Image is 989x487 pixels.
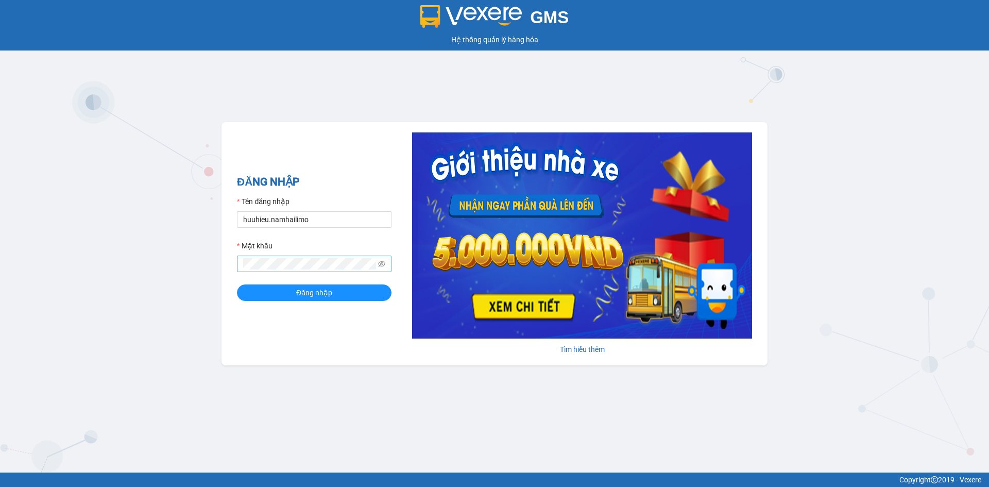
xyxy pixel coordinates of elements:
input: Tên đăng nhập [237,211,391,228]
img: logo 2 [420,5,522,28]
input: Mật khẩu [243,258,376,270]
span: eye-invisible [378,260,385,267]
span: copyright [931,476,938,483]
h2: ĐĂNG NHẬP [237,174,391,191]
span: Đăng nhập [296,287,332,298]
div: Hệ thống quản lý hàng hóa [3,34,986,45]
label: Tên đăng nhập [237,196,289,207]
img: banner-0 [412,132,752,339]
button: Đăng nhập [237,284,391,301]
div: Tìm hiểu thêm [412,344,752,355]
a: GMS [420,15,569,24]
div: Copyright 2019 - Vexere [8,474,981,485]
span: GMS [530,8,569,27]
label: Mật khẩu [237,240,272,251]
